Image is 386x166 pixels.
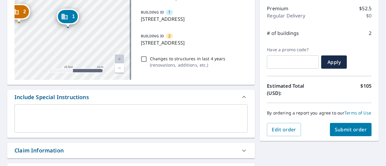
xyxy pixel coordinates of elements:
[369,30,372,37] p: 2
[8,4,30,23] div: Dropped pin, building 2, Commercial property, 324 Beltrami Ave NW Bemidji, MN 56601
[366,12,372,19] p: $0
[7,143,255,158] div: Claim Information
[360,82,372,97] p: $105
[272,126,296,133] span: Edit order
[267,110,372,116] p: By ordering a report you agree to our
[150,62,226,68] p: ( renovations, additions, etc. )
[168,33,170,39] span: 2
[267,30,299,37] p: # of buildings
[115,55,124,64] a: Current Level 20, Zoom In Disabled
[57,9,79,27] div: Dropped pin, building 1, Commercial property, 116 4th St NW Bemidji, MN 56601
[330,123,372,136] button: Submit order
[150,55,226,62] p: Changes to structures in last 4 years
[23,9,26,14] span: 2
[115,64,124,73] a: Current Level 20, Zoom Out
[141,15,245,23] p: [STREET_ADDRESS]
[267,5,288,12] p: Premium
[335,126,367,133] span: Submit order
[141,39,245,46] p: [STREET_ADDRESS]
[141,10,164,15] p: BUILDING ID
[359,5,372,12] p: $52.5
[267,123,301,136] button: Edit order
[72,14,75,19] span: 1
[344,110,371,116] a: Terms of Use
[168,9,170,15] span: 1
[14,146,64,155] div: Claim Information
[267,47,319,52] label: Have a promo code?
[326,59,342,65] span: Apply
[267,12,305,19] p: Regular Delivery
[141,33,164,39] p: BUILDING ID
[267,82,319,97] p: Estimated Total (USD):
[7,90,255,104] div: Include Special Instructions
[14,93,89,101] div: Include Special Instructions
[321,55,347,69] button: Apply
